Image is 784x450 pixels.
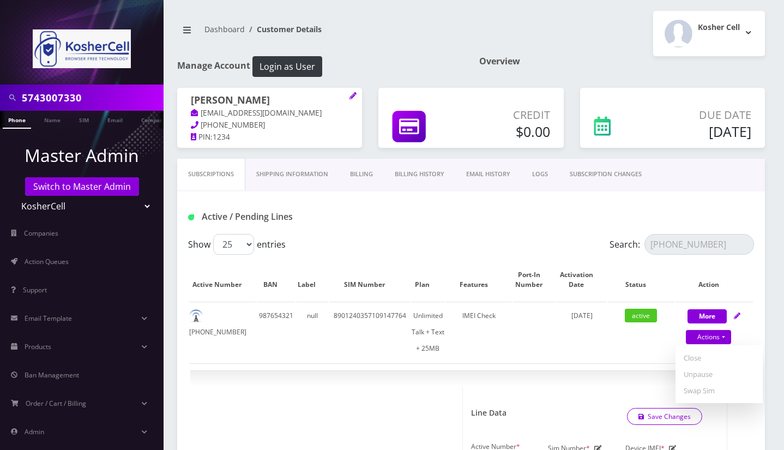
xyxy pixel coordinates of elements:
[411,302,444,362] td: Unlimited Talk + Text + 25MB
[201,120,265,130] span: [PHONE_NUMBER]
[296,259,328,301] th: Label: activate to sort column ascending
[559,159,653,190] a: SUBSCRIPTION CHANGES
[33,29,131,68] img: KosherCell
[188,212,366,222] h1: Active / Pending Lines
[23,285,47,295] span: Support
[102,111,128,128] a: Email
[513,259,556,301] th: Port-In Number: activate to sort column ascending
[471,409,506,418] h1: Line Data
[384,159,455,190] a: Billing History
[189,259,256,301] th: Active Number: activate to sort column ascending
[252,56,322,77] button: Login as User
[446,259,512,301] th: Features: activate to sort column ascending
[676,366,763,382] a: Unpause
[245,23,322,35] li: Customer Details
[676,382,763,399] a: Swap Sim
[521,159,559,190] a: LOGS
[22,87,161,108] input: Search in Company
[465,107,550,123] p: Credit
[188,234,286,255] label: Show entries
[625,309,657,322] span: active
[189,302,256,362] td: [PHONE_NUMBER]
[24,229,58,238] span: Companies
[557,259,606,301] th: Activation Date: activate to sort column ascending
[3,111,31,129] a: Phone
[465,123,550,140] h5: $0.00
[687,309,727,323] button: More
[25,427,44,436] span: Admin
[653,11,765,56] button: Kosher Cell
[136,111,172,128] a: Company
[627,408,703,425] a: Save Changes
[610,234,754,255] label: Search:
[177,56,463,77] h1: Manage Account
[455,159,521,190] a: EMAIL HISTORY
[25,257,69,266] span: Action Queues
[676,345,763,403] div: Actions
[26,399,86,408] span: Order / Cart / Billing
[25,177,139,196] a: Switch to Master Admin
[329,302,410,362] td: 8901240357109147764
[189,309,203,323] img: default.png
[188,214,194,220] img: Active / Pending Lines
[25,342,51,351] span: Products
[652,107,751,123] p: Due Date
[39,111,66,128] a: Name
[191,108,322,119] a: [EMAIL_ADDRESS][DOMAIN_NAME]
[686,330,731,344] a: Actions
[177,18,463,49] nav: breadcrumb
[652,123,751,140] h5: [DATE]
[571,311,593,320] span: [DATE]
[191,132,213,143] a: PIN:
[74,111,94,128] a: SIM
[25,314,72,323] span: Email Template
[204,24,245,34] a: Dashboard
[479,56,765,67] h1: Overview
[411,259,444,301] th: Plan: activate to sort column ascending
[644,234,754,255] input: Search:
[213,234,254,255] select: Showentries
[177,159,245,190] a: Subscriptions
[191,94,348,107] h1: [PERSON_NAME]
[339,159,384,190] a: Billing
[245,159,339,190] a: Shipping Information
[213,132,230,142] span: 1234
[250,59,322,71] a: Login as User
[25,370,79,380] span: Ban Management
[329,259,410,301] th: SIM Number: activate to sort column ascending
[257,259,295,301] th: BAN: activate to sort column ascending
[676,259,753,301] th: Action: activate to sort column ascending
[446,308,512,324] div: IMEI Check
[608,259,674,301] th: Status: activate to sort column ascending
[698,23,740,32] h2: Kosher Cell
[676,350,763,366] a: Close
[296,302,328,362] td: null
[257,302,295,362] td: 987654321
